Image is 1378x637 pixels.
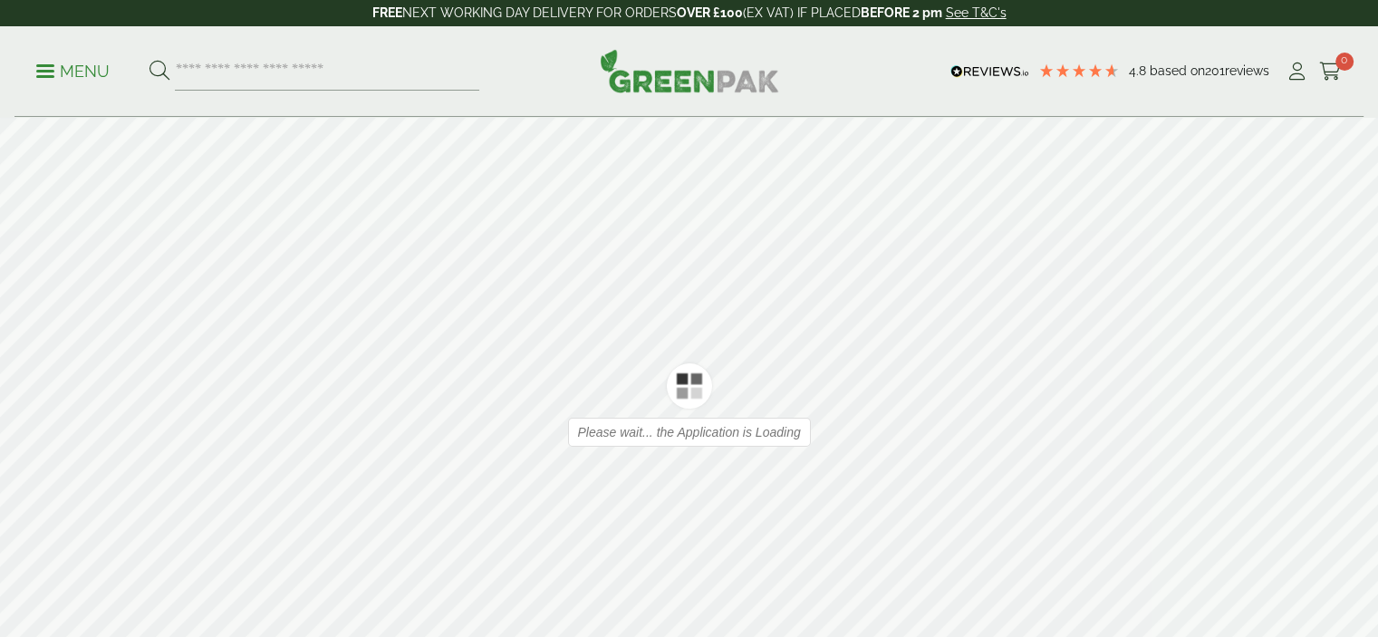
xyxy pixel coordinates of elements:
[677,5,743,20] strong: OVER £100
[1150,63,1205,78] span: Based on
[600,49,779,92] img: GreenPak Supplies
[1129,63,1150,78] span: 4.8
[861,5,942,20] strong: BEFORE 2 pm
[372,5,402,20] strong: FREE
[567,300,810,329] div: Please wait... the Application is Loading
[1335,53,1354,71] span: 0
[1286,63,1308,81] i: My Account
[1319,58,1342,85] a: 0
[1225,63,1269,78] span: reviews
[950,65,1029,78] img: REVIEWS.io
[1038,63,1120,79] div: 4.79 Stars
[946,5,1007,20] a: See T&C's
[1319,63,1342,81] i: Cart
[36,61,110,79] a: Menu
[36,61,110,82] p: Menu
[1205,63,1225,78] span: 201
